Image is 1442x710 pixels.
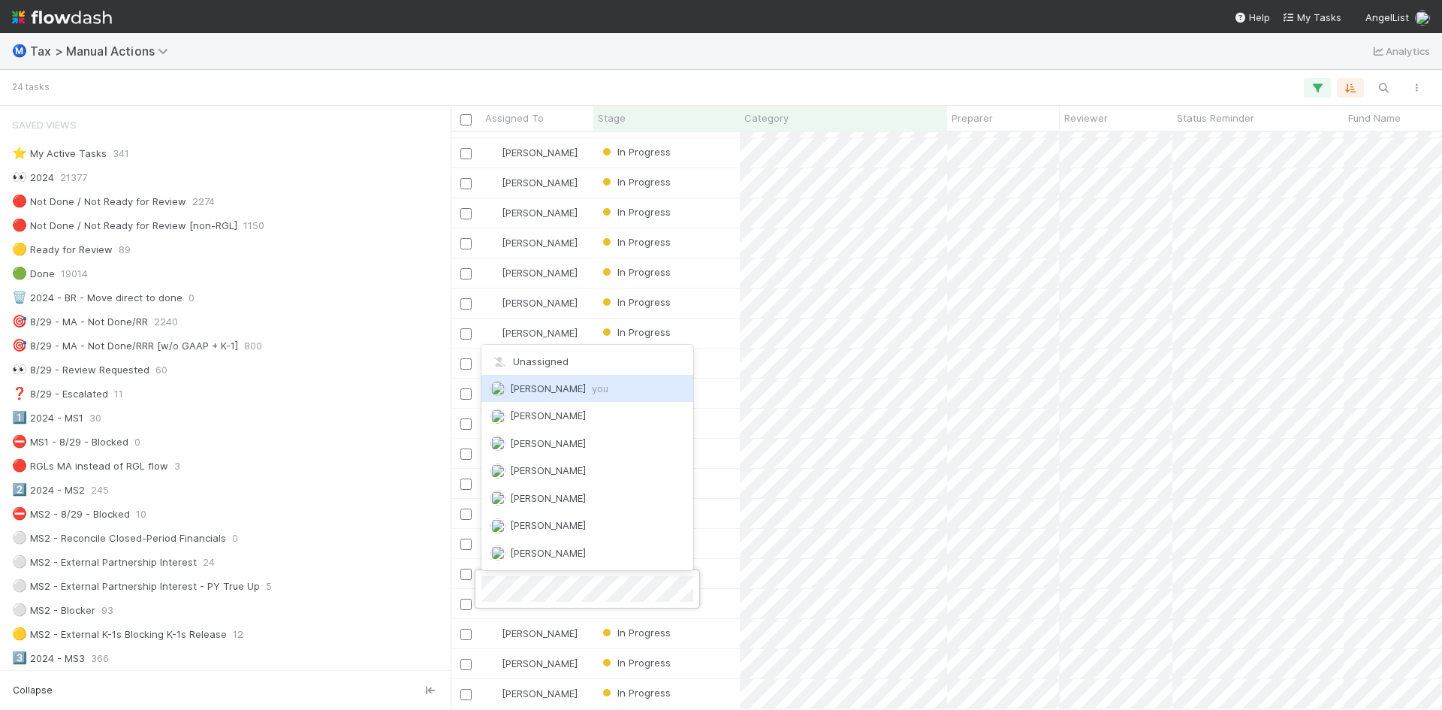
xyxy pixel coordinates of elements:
img: avatar_df83acd9-d480-4d6e-a150-67f005a3ea0d.png [490,436,505,451]
span: [PERSON_NAME] [510,519,586,531]
img: avatar_a3f4375a-141d-47ac-a212-32189532ae09.png [490,545,505,560]
img: avatar_55a2f090-1307-4765-93b4-f04da16234ba.png [490,409,505,424]
img: avatar_a30eae2f-1634-400a-9e21-710cfd6f71f0.png [490,464,505,479]
span: Unassigned [490,355,569,367]
span: you [592,382,608,394]
img: avatar_04ed6c9e-3b93-401c-8c3a-8fad1b1fc72c.png [490,518,505,533]
span: [PERSON_NAME] [510,382,608,394]
span: [PERSON_NAME] [510,492,586,504]
span: [PERSON_NAME] [510,547,586,559]
span: [PERSON_NAME] [510,409,586,421]
span: [PERSON_NAME] [510,464,586,476]
img: avatar_e41e7ae5-e7d9-4d8d-9f56-31b0d7a2f4fd.png [490,381,505,396]
span: [PERSON_NAME] [510,437,586,449]
img: avatar_45ea4894-10ca-450f-982d-dabe3bd75b0b.png [490,491,505,506]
